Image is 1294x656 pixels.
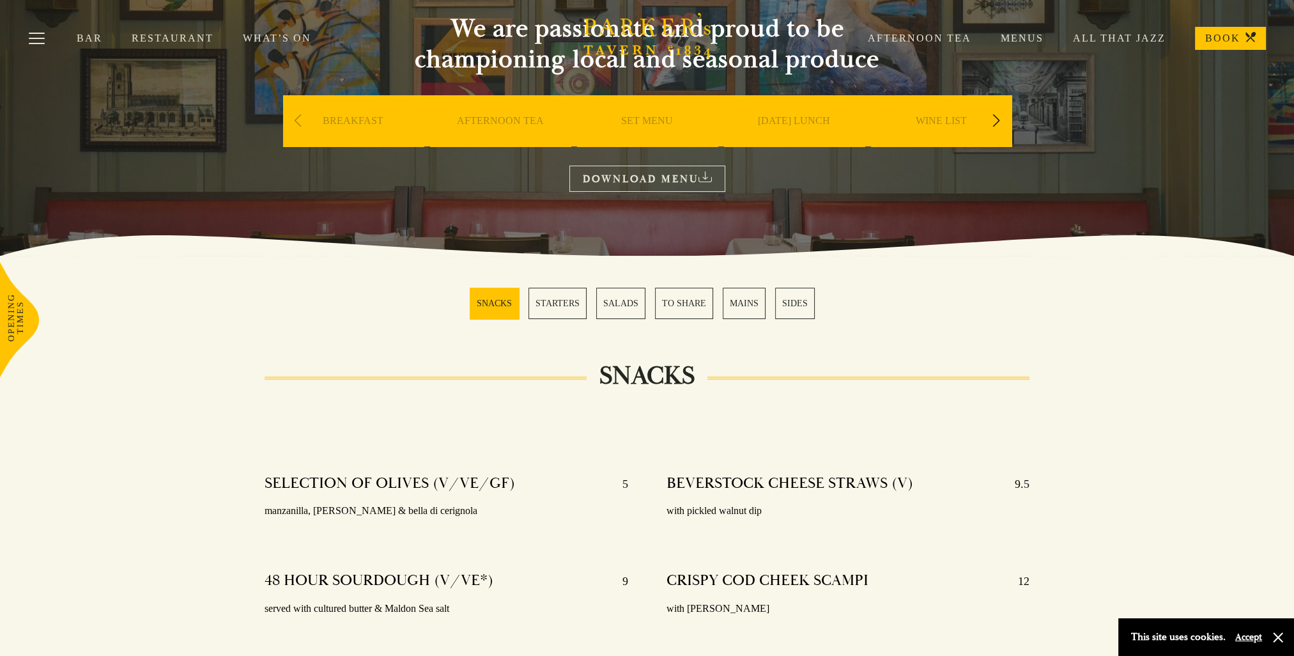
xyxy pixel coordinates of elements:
[655,288,713,319] a: 4 / 6
[621,114,673,166] a: SET MENU
[871,95,1012,185] div: 5 / 9
[265,571,493,591] h4: 48 HOUR SOURDOUGH (V/VE*)
[430,95,571,185] div: 2 / 9
[457,114,544,166] a: AFTERNOON TEA
[723,288,766,319] a: 5 / 6
[1235,631,1262,643] button: Accept
[610,474,628,494] p: 5
[758,114,830,166] a: [DATE] LUNCH
[724,95,865,185] div: 4 / 9
[283,95,424,185] div: 1 / 9
[577,95,718,185] div: 3 / 9
[265,502,628,520] p: manzanilla, [PERSON_NAME] & bella di cerignola
[988,107,1005,135] div: Next slide
[1005,571,1029,591] p: 12
[265,474,515,494] h4: SELECTION OF OLIVES (V/VE/GF)
[610,571,628,591] p: 9
[587,361,707,391] h2: SNACKS
[666,502,1030,520] p: with pickled walnut dip
[470,288,519,319] a: 1 / 6
[289,107,307,135] div: Previous slide
[775,288,815,319] a: 6 / 6
[569,166,725,192] a: DOWNLOAD MENU
[666,571,868,591] h4: CRISPY COD CHEEK SCAMPI
[265,600,628,618] p: served with cultured butter & Maldon Sea salt
[528,288,587,319] a: 2 / 6
[666,600,1030,618] p: with [PERSON_NAME]
[1002,474,1029,494] p: 9.5
[596,288,645,319] a: 3 / 6
[1131,628,1226,646] p: This site uses cookies.
[1272,631,1284,644] button: Close and accept
[323,114,383,166] a: BREAKFAST
[666,474,913,494] h4: BEVERSTOCK CHEESE STRAWS (V)
[916,114,967,166] a: WINE LIST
